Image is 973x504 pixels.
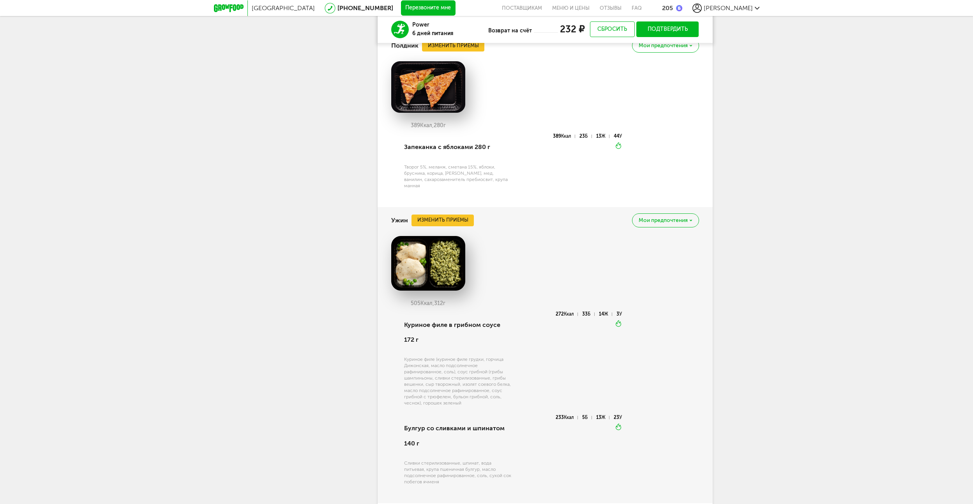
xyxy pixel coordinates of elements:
[412,29,453,38] p: 6 дней питания
[404,164,512,189] div: Творог 5%, меланж, сметана 15%, яблоки, брусника, корица, [PERSON_NAME], мед, ванилин, сахарозаме...
[639,43,688,48] span: Мои предпочтения
[404,460,512,485] div: Сливки стерилизованные, шпинат, вода питьевая, крупа пшеничная булгур, масло подсолнечное рафинир...
[488,28,534,34] div: Возврат на счёт
[553,135,575,138] div: 389
[639,218,688,223] span: Мои предпочтения
[579,135,592,138] div: 23
[391,213,408,228] h4: Ужин
[404,134,512,160] div: Запеканка с яблоками 280 г
[596,135,609,138] div: 13
[404,312,512,353] div: Куриное филе в грибном соусе 172 г
[564,415,574,420] span: Ккал
[420,300,434,307] span: Ккал,
[585,415,588,420] span: Б
[582,312,594,316] div: 33
[590,21,635,37] button: Сбросить
[636,21,699,37] button: Подтвердить
[556,312,578,316] div: 272
[588,311,590,317] span: Б
[601,133,606,139] span: Ж
[391,122,465,129] div: 389 280
[704,4,753,12] span: [PERSON_NAME]
[443,122,446,129] span: г
[564,311,574,317] span: Ккал
[420,122,434,129] span: Ккал,
[391,236,465,291] img: big_HiiCm5w86QSjzLpf.png
[391,38,419,53] h4: Полдник
[391,300,465,307] div: 505 312
[601,415,606,420] span: Ж
[401,0,456,16] button: Перезвоните мне
[443,300,445,307] span: г
[619,311,622,317] span: У
[412,21,453,29] h3: Power
[411,215,474,226] button: Изменить приемы
[404,415,512,457] div: Булгур со сливками и шпинатом 140 г
[422,40,484,51] button: Изменить приемы
[614,416,622,419] div: 23
[561,133,571,139] span: Ккал
[252,4,315,12] span: [GEOGRAPHIC_DATA]
[337,4,393,12] a: [PHONE_NUMBER]
[585,133,588,139] span: Б
[662,4,673,12] div: 205
[558,24,585,34] div: 232 ₽
[604,311,608,317] span: Ж
[582,416,592,419] div: 5
[404,356,512,406] div: Куриное филе (куриное филе грудки, горчица Дижонская, масло подсолнечное рафинированное, соль), с...
[614,135,622,138] div: 44
[676,5,682,11] img: bonus_b.cdccf46.png
[596,416,609,419] div: 13
[391,61,465,113] img: big_mPDajhulWsqtV8Bj.png
[619,415,622,420] span: У
[556,416,578,419] div: 233
[616,312,622,316] div: 3
[619,133,622,139] span: У
[599,312,612,316] div: 14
